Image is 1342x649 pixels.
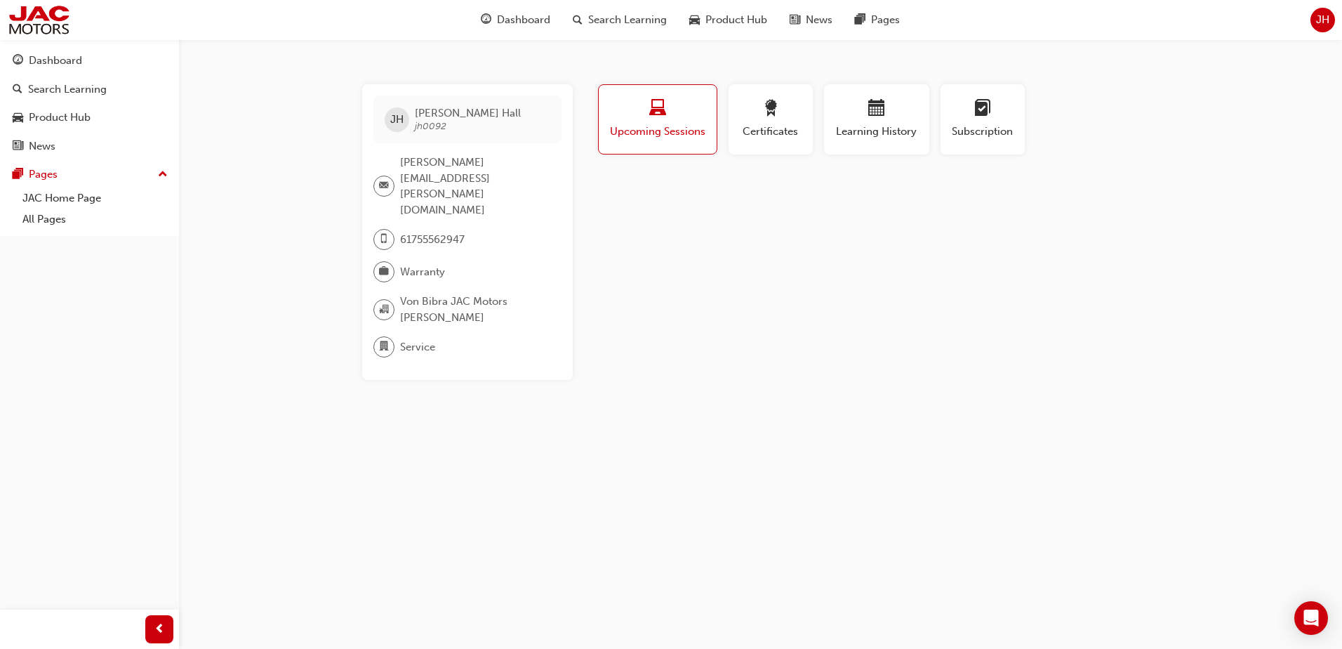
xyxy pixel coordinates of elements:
[588,12,667,28] span: Search Learning
[598,84,717,155] button: Upcoming Sessions
[835,124,919,140] span: Learning History
[6,105,173,131] a: Product Hub
[705,12,767,28] span: Product Hub
[1310,8,1335,32] button: JH
[649,100,666,119] span: laptop-icon
[824,84,929,155] button: Learning History
[13,112,23,124] span: car-icon
[689,11,700,29] span: car-icon
[29,53,82,69] div: Dashboard
[951,124,1014,140] span: Subscription
[400,294,550,325] span: Von Bibra JAC Motors [PERSON_NAME]
[158,166,168,184] span: up-icon
[562,6,678,34] a: search-iconSearch Learning
[154,621,165,638] span: prev-icon
[13,55,23,67] span: guage-icon
[470,6,562,34] a: guage-iconDashboard
[13,84,22,96] span: search-icon
[400,155,550,218] span: [PERSON_NAME][EMAIL_ADDRESS][PERSON_NAME][DOMAIN_NAME]
[17,209,173,230] a: All Pages
[806,12,832,28] span: News
[6,162,173,188] button: Pages
[415,107,521,119] span: [PERSON_NAME] Hall
[379,177,389,195] span: email-icon
[415,120,446,132] span: jh0092
[6,48,173,74] a: Dashboard
[13,140,23,153] span: news-icon
[390,112,404,128] span: JH
[379,230,389,249] span: mobile-icon
[778,6,844,34] a: news-iconNews
[729,84,813,155] button: Certificates
[400,264,445,280] span: Warranty
[678,6,778,34] a: car-iconProduct Hub
[6,133,173,159] a: News
[379,263,389,281] span: briefcase-icon
[17,188,173,209] a: JAC Home Page
[28,81,107,98] div: Search Learning
[790,11,800,29] span: news-icon
[6,77,173,103] a: Search Learning
[974,100,991,119] span: learningplan-icon
[400,339,435,355] span: Service
[1294,601,1328,635] div: Open Intercom Messenger
[941,84,1025,155] button: Subscription
[481,11,491,29] span: guage-icon
[868,100,885,119] span: calendar-icon
[573,11,583,29] span: search-icon
[379,301,389,319] span: organisation-icon
[29,166,58,183] div: Pages
[13,169,23,181] span: pages-icon
[6,45,173,162] button: DashboardSearch LearningProduct HubNews
[871,12,900,28] span: Pages
[29,110,91,126] div: Product Hub
[844,6,911,34] a: pages-iconPages
[400,232,465,248] span: 61755562947
[762,100,779,119] span: award-icon
[7,4,71,36] img: jac-portal
[379,338,389,356] span: department-icon
[609,124,706,140] span: Upcoming Sessions
[497,12,550,28] span: Dashboard
[1316,12,1329,28] span: JH
[29,138,55,155] div: News
[855,11,865,29] span: pages-icon
[739,124,802,140] span: Certificates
